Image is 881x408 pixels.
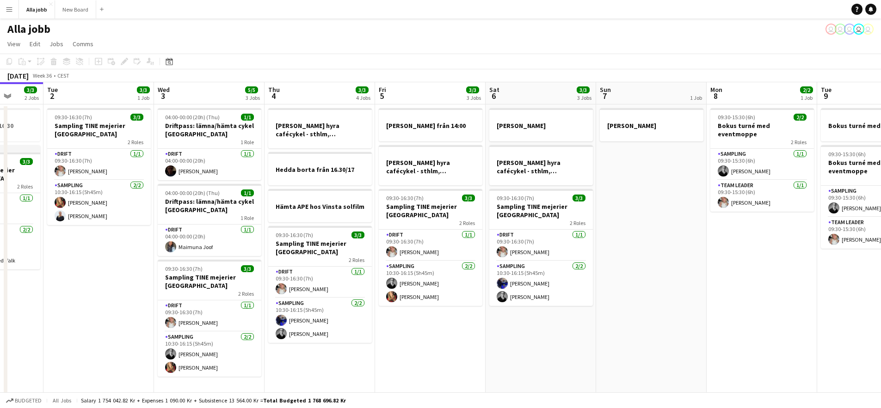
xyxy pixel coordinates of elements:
[7,40,20,48] span: View
[7,71,29,80] div: [DATE]
[7,22,50,36] h1: Alla jobb
[826,24,837,35] app-user-avatar: Hedda Lagerbielke
[263,397,346,404] span: Total Budgeted 1 768 696.82 kr
[49,40,63,48] span: Jobs
[853,24,864,35] app-user-avatar: August Löfgren
[57,72,69,79] div: CEST
[55,0,96,18] button: New Board
[46,38,67,50] a: Jobs
[31,72,54,79] span: Week 36
[5,396,43,406] button: Budgeted
[73,40,93,48] span: Comms
[15,397,42,404] span: Budgeted
[30,40,40,48] span: Edit
[26,38,44,50] a: Edit
[835,24,846,35] app-user-avatar: Hedda Lagerbielke
[81,397,346,404] div: Salary 1 754 042.82 kr + Expenses 1 090.00 kr + Subsistence 13 564.00 kr =
[19,0,55,18] button: Alla jobb
[51,397,73,404] span: All jobs
[69,38,97,50] a: Comms
[4,38,24,50] a: View
[863,24,874,35] app-user-avatar: Stina Dahl
[844,24,855,35] app-user-avatar: Emil Hasselberg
